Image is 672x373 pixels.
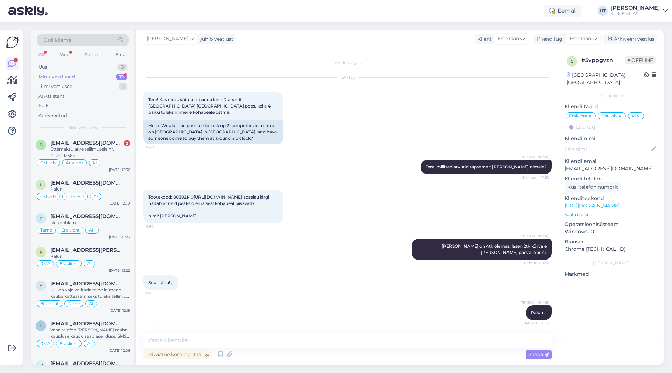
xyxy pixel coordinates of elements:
span: Palun :) [531,310,547,315]
span: Tootekood: 80302140 laoseisu järgi näitab et neid peaks olema seal kohapeal piisavalt? nimi: [PER... [148,194,270,219]
span: k [40,216,43,221]
p: Windows 10 [565,228,658,235]
span: Eraklient [40,302,59,306]
div: Palun! [50,186,130,192]
div: AI Assistent [38,93,64,100]
div: Eemal [544,5,581,17]
span: RMA [40,262,50,266]
div: Arhiveeri vestlus [603,34,657,44]
span: leedilaav@gmail.com [50,180,123,186]
div: [DATE] 12:23 [109,234,130,240]
span: k [40,323,43,328]
div: [DATE] [143,74,552,81]
span: Tere, millised arvutid täpsemalt [PERSON_NAME] nimele? [426,164,547,170]
div: Küsi telefoninumbrit [565,182,621,192]
div: HT [598,6,608,16]
span: kalle.saakpakk@gmail.com [50,320,123,327]
p: Kliendi tag'id [565,103,658,110]
div: Web [58,50,71,59]
p: Märkmed [565,270,658,278]
div: 12 [116,74,127,81]
span: [PERSON_NAME] on 4tk olemas, lasen 2tk kõrvale [PERSON_NAME] päeva lõpuni. [442,243,548,255]
div: Kui on vaja volitada teine inimene kauba kättesaamiseks tuleks tellimust vormistades lisada “Tarn... [50,287,130,299]
span: Eraklient [61,228,80,232]
span: Suur tänu! :) [148,280,174,285]
div: # 5vppgvzn [581,56,625,64]
span: AI [631,114,636,118]
span: RMA [40,341,50,346]
span: marttijurisaar412@gmail.com [50,360,123,367]
a: [URL][DOMAIN_NAME] [194,194,242,200]
span: Eraklient [59,341,78,346]
div: Ettemaksu arve tellimusele nr. #200212582 [50,146,130,159]
span: andrusjoonas@gmail.com [50,281,123,287]
span: b [40,142,43,147]
span: AI [87,262,92,266]
span: Nähtud ✓ 11:50 [523,175,549,180]
p: Vaata edasi ... [565,212,658,218]
div: Email [114,50,129,59]
div: Kõik [38,102,49,109]
div: Tiimi vestlused [38,83,73,90]
span: Minu vestlused [67,124,99,131]
input: Lisa nimi [565,145,650,153]
div: Socials [84,50,101,59]
div: Klick Eesti AS [610,11,660,16]
span: a [40,283,43,288]
span: [PERSON_NAME] [519,300,549,305]
p: Klienditeekond [565,195,658,202]
span: Äriklient [66,161,83,165]
div: 0 [117,64,127,71]
p: Kliendi email [565,158,658,165]
span: AI- [89,228,95,232]
span: k [40,249,43,255]
span: l [40,182,42,187]
input: Lisa tag [565,122,658,132]
div: Vestlus algas [143,60,552,66]
div: Klienditugi [534,35,564,43]
span: 11:52 [146,290,172,296]
p: [EMAIL_ADDRESS][DOMAIN_NAME] [565,165,658,172]
div: [DATE] 12:19 [110,308,130,313]
span: Otsi kliente [43,36,71,44]
span: Offline [625,56,656,64]
div: 1 [119,83,127,90]
span: Nähtud ✓ 11:52 [523,320,549,326]
span: Eraklient [569,114,588,118]
span: AI [87,341,92,346]
div: [PERSON_NAME] [610,5,660,11]
span: Tarne [40,228,52,232]
div: [DATE] 12:06 [108,348,130,353]
span: [PERSON_NAME] [519,154,549,159]
div: Uus [38,64,47,71]
span: 11:50 [146,224,172,229]
p: Operatsioonisüsteem [565,221,658,228]
span: m [39,363,43,368]
span: Estonian [498,35,519,43]
span: [PERSON_NAME] [147,35,188,43]
span: AI [93,194,98,199]
div: Hello! Would it be possible to lock up 2 computers in a store on [GEOGRAPHIC_DATA] in [GEOGRAPHIC... [143,120,283,144]
div: [DATE] 12:30 [108,201,130,206]
p: Brauser [565,238,658,246]
div: 2 [124,140,130,146]
span: AI [89,302,93,306]
span: keith_kash13@yahoo.com [50,213,123,220]
span: Eraklient [66,194,84,199]
span: Ostuabi [40,194,57,199]
div: All [37,50,45,59]
div: Klient [475,35,492,43]
p: Kliendi nimi [565,135,658,142]
div: Minu vestlused [38,74,75,81]
div: [PERSON_NAME] [565,260,658,266]
p: Chrome [TECHNICAL_ID] [565,246,658,253]
span: kait.kolberg@gmail.com [50,247,123,253]
span: Tere! Kas oleks võimalik panna kinni 2 arvutit [GEOGRAPHIC_DATA] [GEOGRAPHIC_DATA] poes, kella 4 ... [148,97,272,115]
div: Kliendi info [565,92,658,99]
div: Palun. [50,253,130,260]
a: [PERSON_NAME]Klick Eesti AS [610,5,668,16]
span: 5 [571,58,573,64]
span: Ostuabi [601,114,618,118]
span: Nähtud ✓ 11:51 [523,260,549,265]
div: No problem. [50,220,130,226]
